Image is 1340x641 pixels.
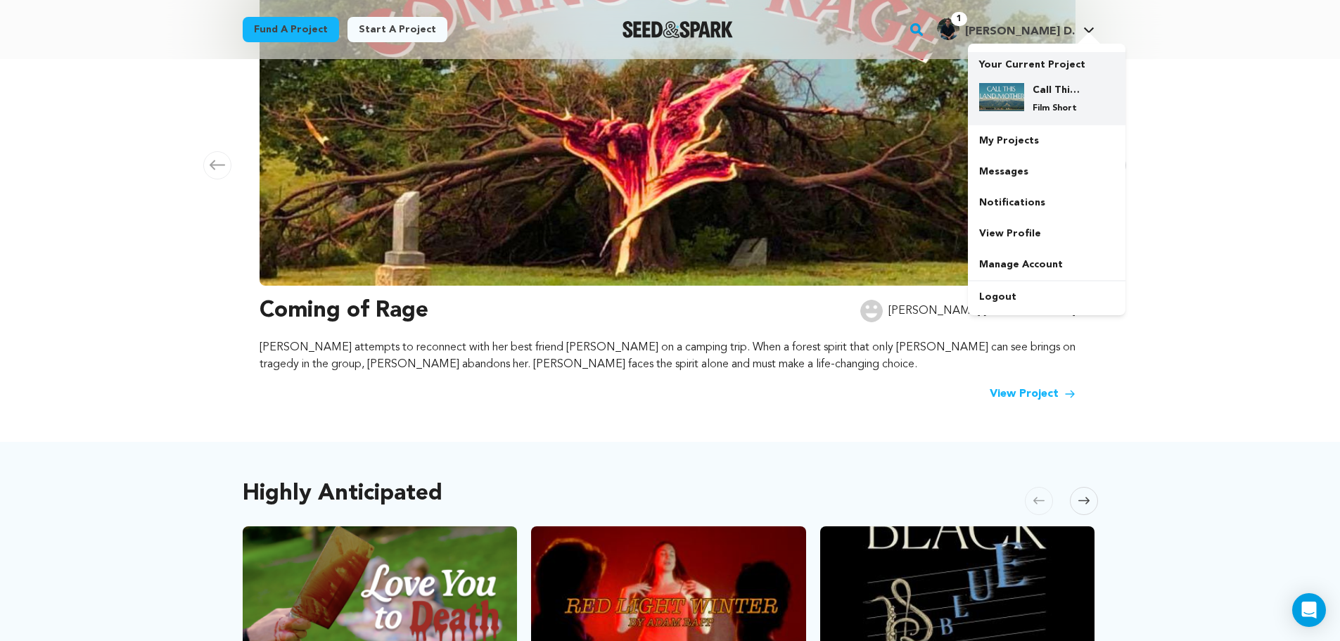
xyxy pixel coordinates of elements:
[968,156,1125,187] a: Messages
[623,21,733,38] img: Seed&Spark Logo Dark Mode
[1033,83,1083,97] h4: Call This Land Mother
[979,52,1114,125] a: Your Current Project Call This Land Mother Film Short
[968,218,1125,249] a: View Profile
[260,339,1076,373] p: [PERSON_NAME] attempts to reconnect with her best friend [PERSON_NAME] on a camping trip. When a ...
[888,303,1076,319] p: [PERSON_NAME] [PERSON_NAME]
[968,249,1125,280] a: Manage Account
[979,83,1024,111] img: 43adea0bd70015ef.png
[990,386,1076,402] a: View Project
[1033,103,1083,114] p: Film Short
[347,17,447,42] a: Start a project
[968,281,1125,312] a: Logout
[968,187,1125,218] a: Notifications
[243,17,339,42] a: Fund a project
[979,52,1114,72] p: Your Current Project
[623,21,733,38] a: Seed&Spark Homepage
[934,15,1097,40] a: Andrew Ducky D.'s Profile
[243,484,442,504] h2: Highly Anticipated
[951,12,967,26] span: 1
[934,15,1097,44] span: Andrew Ducky D.'s Profile
[860,300,883,322] img: user.png
[968,125,1125,156] a: My Projects
[965,26,1075,37] span: [PERSON_NAME] D.
[1292,593,1326,627] div: Open Intercom Messenger
[937,18,1075,40] div: Andrew Ducky D.'s Profile
[937,18,959,40] img: 98894cf1c7d78c34.png
[260,294,428,328] h3: Coming of Rage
